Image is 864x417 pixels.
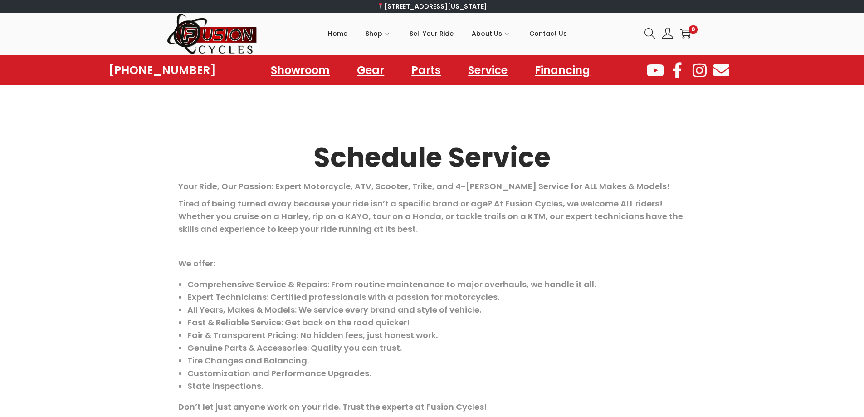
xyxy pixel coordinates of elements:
[262,60,339,81] a: Showroom
[187,304,686,316] li: All Years, Makes & Models: We service every brand and style of vehicle.
[187,291,686,304] li: Expert Technicians: Certified professionals with a passion for motorcycles.
[410,13,454,54] a: Sell Your Ride
[187,342,686,354] li: Genuine Parts & Accessories: Quality you can trust.
[328,22,347,45] span: Home
[187,278,686,291] li: Comprehensive Service & Repairs: From routine maintenance to major overhauls, we handle it all.
[366,13,391,54] a: Shop
[178,180,686,193] p: Your Ride, Our Passion: Expert Motorcycle, ATV, Scooter, Trike, and 4-[PERSON_NAME] Service for A...
[187,367,686,380] li: Customization and Performance Upgrades.
[472,13,511,54] a: About Us
[410,22,454,45] span: Sell Your Ride
[109,64,216,77] a: [PHONE_NUMBER]
[178,197,686,235] p: Tired of being turned away because your ride isn’t a specific brand or age? At Fusion Cycles, we ...
[178,401,686,413] p: Don’t let just anyone work on your ride. Trust the experts at Fusion Cycles!
[187,380,686,392] li: State Inspections.
[167,13,258,55] img: Woostify retina logo
[402,60,450,81] a: Parts
[187,329,686,342] li: Fair & Transparent Pricing: No hidden fees, just honest work.
[529,13,567,54] a: Contact Us
[178,144,686,171] h2: Schedule Service
[258,13,638,54] nav: Primary navigation
[262,60,599,81] nav: Menu
[348,60,393,81] a: Gear
[529,22,567,45] span: Contact Us
[178,257,686,270] p: We offer:
[366,22,382,45] span: Shop
[377,2,487,11] a: [STREET_ADDRESS][US_STATE]
[680,28,691,39] a: 0
[187,354,686,367] li: Tire Changes and Balancing.
[377,3,384,9] img: 📍
[472,22,502,45] span: About Us
[459,60,517,81] a: Service
[187,316,686,329] li: Fast & Reliable Service: Get back on the road quicker!
[526,60,599,81] a: Financing
[328,13,347,54] a: Home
